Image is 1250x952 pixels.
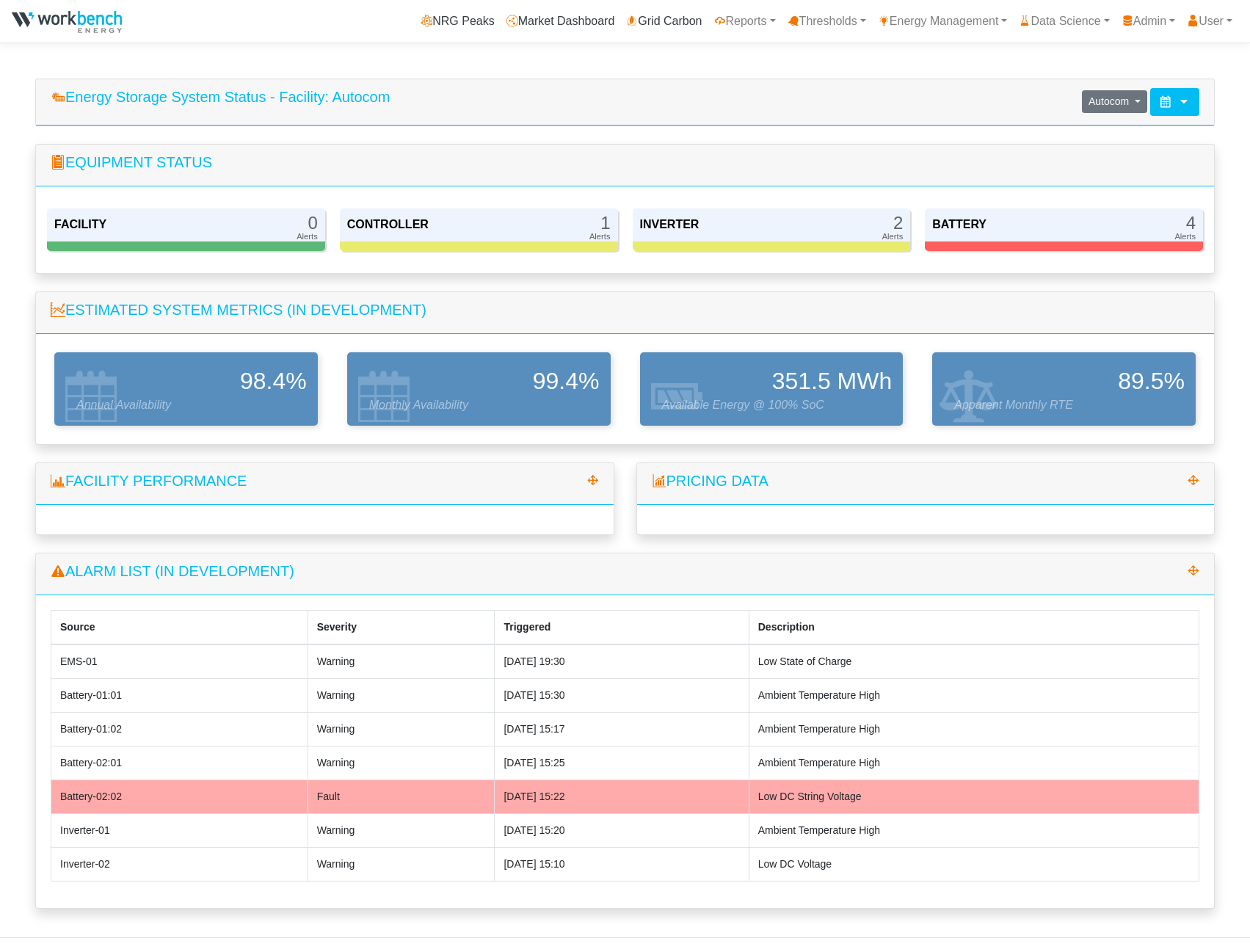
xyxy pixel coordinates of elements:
[1174,230,1196,244] div: Alerts
[495,780,749,814] td: [DATE] 15:22
[640,216,700,233] div: Inverter
[51,679,308,713] td: Battery-01:01
[662,396,893,414] span: Available Energy @ 100% SoC
[12,11,122,33] img: NRGPeaks.png
[51,644,308,679] td: EMS-01
[1181,7,1238,36] a: User
[749,713,1199,746] td: Ambient Temperature High
[749,644,1199,679] td: Low State of Charge
[308,848,495,882] td: Warning
[54,216,106,233] div: Facility
[308,713,495,746] td: Warning
[51,713,308,746] td: Battery-01:02
[51,814,308,848] td: Inverter-01
[501,7,621,36] a: Market Dashboard
[308,814,495,848] td: Warning
[51,848,308,882] td: Inverter-02
[495,814,749,848] td: [DATE] 15:20
[495,713,749,746] td: [DATE] 15:17
[51,780,308,814] td: Battery-02:02
[495,746,749,780] td: [DATE] 15:25
[882,230,904,244] div: Alerts
[782,7,872,36] a: Thresholds
[51,611,308,645] th: Source
[749,611,1199,645] th: Description
[872,7,1014,36] a: Energy Management
[308,644,495,679] td: Warning
[51,472,247,490] h5: Facility Performance
[1013,7,1115,36] a: Data Science
[1116,7,1181,36] a: Admin
[893,216,903,230] div: 2
[495,644,749,679] td: [DATE] 19:30
[347,216,429,233] div: Controller
[954,396,1185,414] span: Apparent Monthly RTE
[308,611,495,645] th: Severity
[708,7,782,36] a: Reports
[51,746,308,780] td: Battery-02:01
[749,814,1199,848] td: Ambient Temperature High
[589,230,611,244] div: Alerts
[495,611,749,645] th: Triggered
[369,396,600,414] span: Monthly Availability
[415,7,500,36] a: NRG Peaks
[76,396,307,414] span: Annual Availability
[1118,363,1185,399] span: 89.5%
[51,153,1199,171] h5: Equipment Status
[308,216,317,230] div: 0
[51,301,1199,319] h5: Estimated System Metrics (In Development)
[749,679,1199,713] td: Ambient Temperature High
[495,848,749,882] td: [DATE] 15:10
[495,679,749,713] td: [DATE] 15:30
[620,7,708,36] a: Grid Carbon
[652,472,768,490] h5: Pricing Data
[1082,90,1147,113] button: Autocom
[51,88,390,106] h5: Energy Storage System Status - Facility: Autocom
[533,363,600,399] span: 99.4%
[932,216,986,233] div: Battery
[51,562,294,580] h5: Alarm List (In Development)
[600,216,610,230] div: 1
[308,679,495,713] td: Warning
[308,780,495,814] td: Fault
[308,746,495,780] td: Warning
[749,780,1199,814] td: Low DC String Voltage
[1186,216,1196,230] div: 4
[749,848,1199,882] td: Low DC Voltage
[240,363,307,399] span: 98.4%
[772,363,893,399] span: 351.5 MWh
[297,230,318,244] div: Alerts
[1089,95,1129,107] span: Autocom
[749,746,1199,780] td: Ambient Temperature High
